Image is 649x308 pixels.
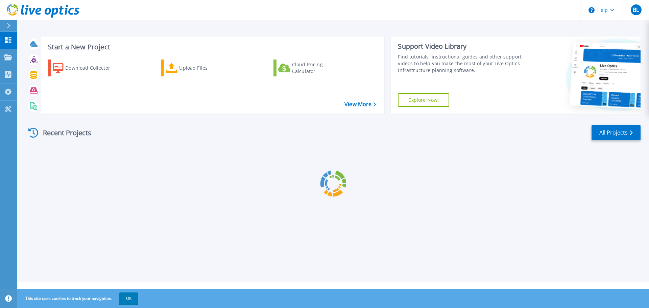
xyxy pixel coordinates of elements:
div: Find tutorials, instructional guides and other support videos to help you make the most of your L... [398,53,525,74]
a: View More [344,101,376,108]
div: Support Video Library [398,42,525,51]
a: Explore Now! [398,93,449,107]
a: All Projects [592,125,641,140]
a: Download Collector [48,60,123,76]
h3: Start a New Project [48,43,376,51]
div: Download Collector [65,61,119,75]
div: Upload Files [179,61,233,75]
div: Cloud Pricing Calculator [292,61,346,75]
a: Upload Files [161,60,236,76]
span: BL [633,7,639,13]
a: Cloud Pricing Calculator [273,60,349,76]
span: This site uses cookies to track your navigation. [19,292,138,305]
div: Recent Projects [26,124,100,141]
button: OK [119,292,138,305]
